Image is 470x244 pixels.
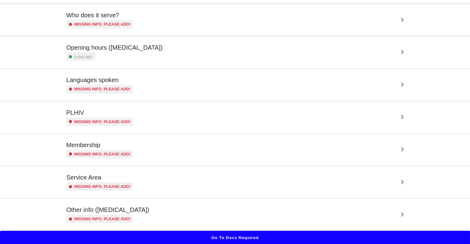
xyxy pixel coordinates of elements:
[74,184,131,189] small: Missing info. Please add!
[74,86,131,92] small: Missing info. Please add!
[74,54,93,60] small: a day ago.
[74,216,131,222] small: Missing info. Please add!
[74,21,131,27] small: Missing info. Please add!
[66,76,133,84] h5: Languages spoken
[66,141,133,149] h5: Membership
[66,11,133,19] h5: Who does it serve?
[66,206,149,213] h5: Other info ([MEDICAL_DATA])
[66,174,133,181] h5: Service Area
[66,109,133,116] h5: PLHIV
[74,151,131,157] small: Missing info. Please add!
[74,119,131,125] small: Missing info. Please add!
[66,44,163,51] h5: Opening hours ([MEDICAL_DATA])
